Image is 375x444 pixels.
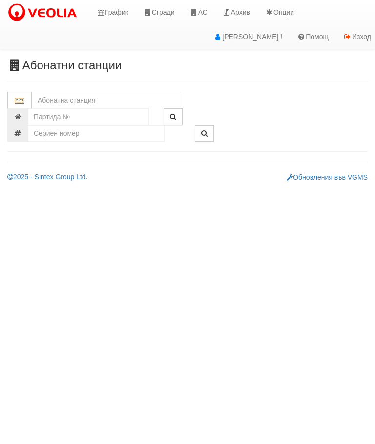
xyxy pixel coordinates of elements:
a: 2025 - Sintex Group Ltd. [7,173,88,181]
img: VeoliaLogo.png [7,2,82,23]
a: Помощ [290,24,336,49]
input: Партида № [28,108,149,125]
h3: Абонатни станции [7,59,368,72]
a: [PERSON_NAME] ! [206,24,290,49]
a: Обновления във VGMS [287,173,368,181]
input: Сериен номер [28,125,165,142]
input: Абонатна станция [32,92,180,108]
